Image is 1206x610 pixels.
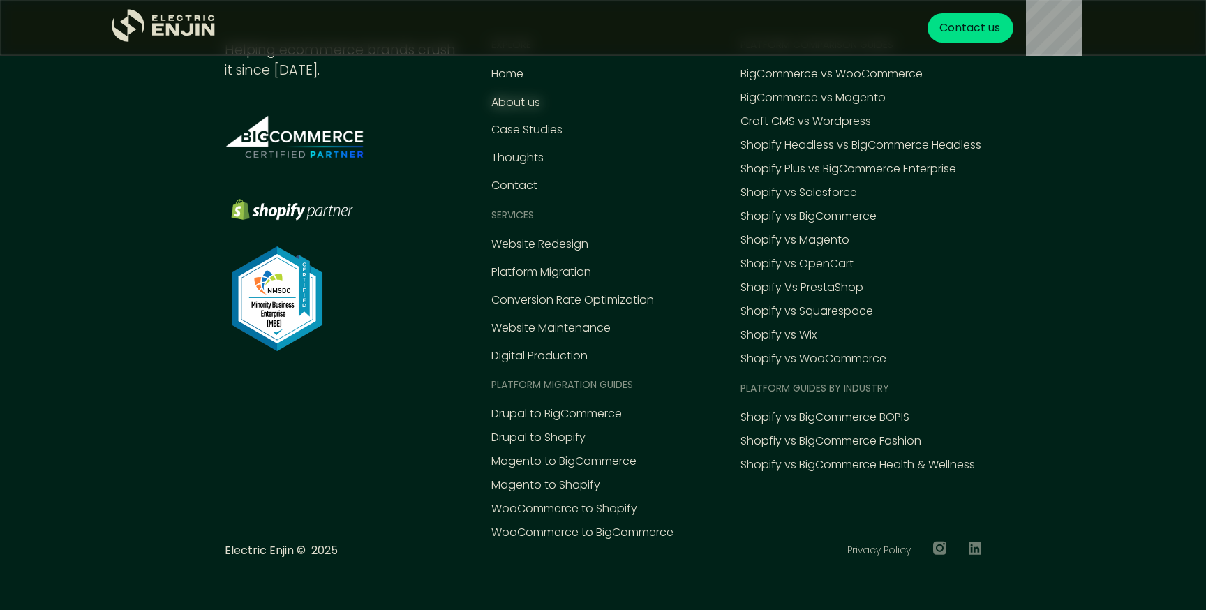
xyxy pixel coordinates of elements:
[491,149,544,166] a: Thoughts
[225,542,338,559] p: Electric Enjin © 2025
[491,66,523,82] a: Home
[740,184,857,201] a: Shopify vs Salesforce
[928,13,1013,43] a: Contact us
[740,161,956,177] a: Shopify Plus vs BigCommerce Enterprise
[740,89,886,106] a: BigCommerce vs Magento
[491,477,600,493] a: Magento to Shopify
[740,113,871,130] a: Craft CMS vs Wordpress
[740,137,981,154] a: Shopify Headless vs BigCommerce Headless
[740,232,849,248] a: Shopify vs Magento
[740,303,873,320] a: Shopify vs Squarespace
[491,320,611,336] a: Website Maintenance
[225,40,458,81] div: Helping ecommerce brands crush it since [DATE].
[491,348,588,364] a: Digital Production
[740,350,886,367] a: Shopify vs WooCommerce
[491,429,586,446] a: Drupal to Shopify
[740,381,889,396] div: Platform guides by industry
[491,453,636,470] a: Magento to BigCommerce
[491,406,622,422] a: Drupal to BigCommerce
[491,94,540,111] a: About us
[740,66,923,82] a: BigCommerce vs WooCommerce
[112,9,216,47] a: home
[740,279,863,296] a: Shopify Vs PrestaShop
[740,327,817,343] a: Shopify vs Wix
[491,121,563,138] a: Case Studies
[491,292,654,308] a: Conversion Rate Optimization
[491,177,537,194] a: Contact
[740,409,909,426] a: Shopify vs BigCommerce BOPIS
[740,208,877,225] a: Shopify vs BigCommerce
[491,500,637,517] a: WooCommerce to Shopify
[491,264,591,281] a: Platform Migration
[939,20,1000,36] div: Contact us
[491,208,534,223] div: Services
[740,456,975,473] a: Shopify vs BigCommerce Health & Wellness
[740,433,921,449] a: Shopfiy vs BigCommerce Fashion
[491,236,588,253] a: Website Redesign
[847,543,911,558] a: Privacy Policy
[491,378,633,392] div: Platform MIGRATION Guides
[740,255,854,272] a: Shopify vs OpenCart
[491,524,673,541] a: WooCommerce to BigCommerce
